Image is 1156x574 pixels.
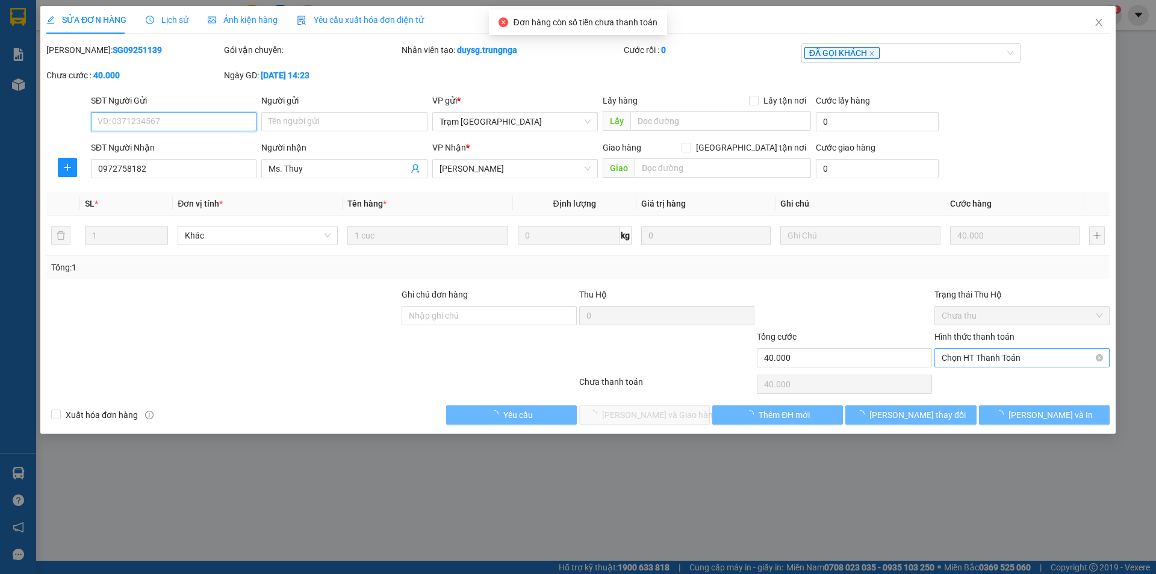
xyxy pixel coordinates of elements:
span: edit [46,16,55,24]
input: Ghi Chú [780,226,940,245]
span: Tên hàng [347,199,387,208]
span: Định lượng [553,199,596,208]
div: Nhân viên tạo: [402,43,621,57]
span: info-circle [145,411,154,419]
span: Khác [185,226,331,245]
span: Phan Thiết [440,160,591,178]
button: Thêm ĐH mới [712,405,843,425]
span: Lấy tận nơi [759,94,811,107]
span: SỬA ĐƠN HÀNG [46,15,126,25]
label: Ghi chú đơn hàng [402,290,468,299]
input: Dọc đường [630,111,811,131]
button: Yêu cầu [446,405,577,425]
div: Chưa cước : [46,69,222,82]
span: close-circle [499,17,508,27]
span: picture [208,16,216,24]
button: [PERSON_NAME] và Giao hàng [579,405,710,425]
button: plus [58,158,77,177]
b: duysg.trungnga [457,45,517,55]
img: icon [297,16,306,25]
span: Thêm ĐH mới [759,408,810,422]
span: Chọn HT Thanh Toán [942,349,1102,367]
span: loading [856,410,869,419]
button: delete [51,226,70,245]
span: clock-circle [146,16,154,24]
span: Chưa thu [942,307,1102,325]
div: Chưa thanh toán [578,375,756,396]
span: ĐÃ GỌI KHÁCH [804,47,880,59]
div: Tổng: 1 [51,261,446,274]
div: Người nhận [261,141,427,154]
label: Cước giao hàng [816,143,875,152]
button: plus [1089,226,1105,245]
span: plus [58,163,76,172]
div: Người gửi [261,94,427,107]
span: Đơn hàng còn số tiền chưa thanh toán [513,17,657,27]
div: [PERSON_NAME]: [46,43,222,57]
span: Thu Hộ [579,290,607,299]
input: 0 [641,226,771,245]
span: close [1094,17,1104,27]
b: SG09251139 [113,45,162,55]
input: Cước lấy hàng [816,112,939,131]
span: Ảnh kiện hàng [208,15,278,25]
span: Cước hàng [950,199,992,208]
span: loading [745,410,759,419]
span: SL [85,199,95,208]
div: Gói vận chuyển: [224,43,399,57]
span: Giao hàng [603,143,641,152]
span: Trạm Sài Gòn [440,113,591,131]
span: close [869,51,875,57]
input: VD: Bàn, Ghế [347,226,508,245]
button: [PERSON_NAME] thay đổi [845,405,976,425]
span: [GEOGRAPHIC_DATA] tận nơi [691,141,811,154]
span: loading [995,410,1008,419]
input: Cước giao hàng [816,159,939,178]
div: SĐT Người Gửi [91,94,256,107]
label: Hình thức thanh toán [934,332,1015,342]
input: Ghi chú đơn hàng [402,306,577,325]
label: Cước lấy hàng [816,96,870,105]
span: Tổng cước [757,332,797,342]
span: Đơn vị tính [178,199,223,208]
input: 0 [950,226,1080,245]
span: Xuất hóa đơn hàng [61,408,143,422]
b: 0 [661,45,666,55]
input: Dọc đường [635,158,811,178]
span: [PERSON_NAME] thay đổi [869,408,966,422]
button: Close [1082,6,1116,40]
span: kg [620,226,632,245]
span: Yêu cầu xuất hóa đơn điện tử [297,15,424,25]
span: close-circle [1096,354,1103,361]
span: [PERSON_NAME] và In [1008,408,1093,422]
span: Yêu cầu [503,408,533,422]
span: Giá trị hàng [641,199,686,208]
th: Ghi chú [775,192,945,216]
span: loading [490,410,503,419]
div: Ngày GD: [224,69,399,82]
b: [DATE] 14:23 [261,70,309,80]
span: Giao [603,158,635,178]
span: Lấy [603,111,630,131]
span: VP Nhận [432,143,466,152]
div: Cước rồi : [624,43,799,57]
div: SĐT Người Nhận [91,141,256,154]
span: Lấy hàng [603,96,638,105]
b: 40.000 [93,70,120,80]
button: [PERSON_NAME] và In [979,405,1110,425]
span: Lịch sử [146,15,188,25]
div: Trạng thái Thu Hộ [934,288,1110,301]
div: VP gửi [432,94,598,107]
span: user-add [411,164,420,173]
